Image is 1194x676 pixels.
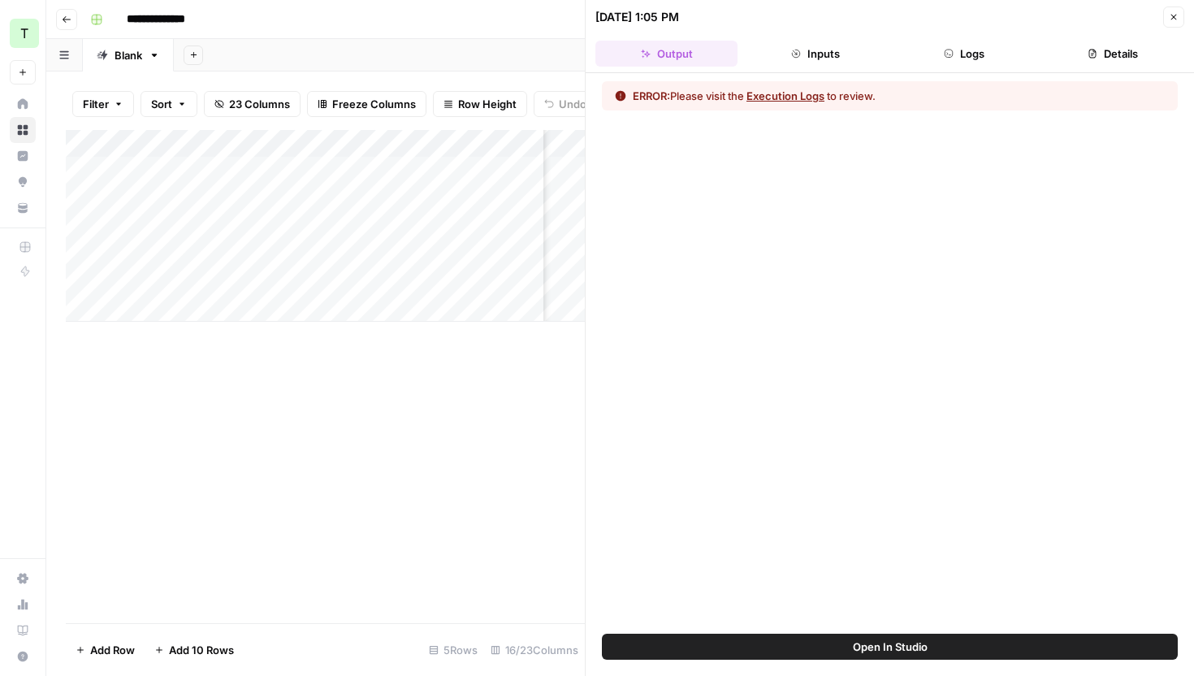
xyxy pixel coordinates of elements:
[332,96,416,112] span: Freeze Columns
[633,89,670,102] span: ERROR:
[10,117,36,143] a: Browse
[484,637,585,663] div: 16/23 Columns
[229,96,290,112] span: 23 Columns
[10,169,36,195] a: Opportunities
[633,88,876,104] div: Please visit the to review.
[10,617,36,643] a: Learning Hub
[307,91,426,117] button: Freeze Columns
[10,143,36,169] a: Insights
[141,91,197,117] button: Sort
[10,565,36,591] a: Settings
[10,91,36,117] a: Home
[746,88,824,104] button: Execution Logs
[90,642,135,658] span: Add Row
[10,591,36,617] a: Usage
[534,91,597,117] button: Undo
[115,47,142,63] div: Blank
[853,639,928,655] span: Open In Studio
[10,195,36,221] a: Your Data
[10,643,36,669] button: Help + Support
[559,96,586,112] span: Undo
[1042,41,1184,67] button: Details
[433,91,527,117] button: Row Height
[72,91,134,117] button: Filter
[83,96,109,112] span: Filter
[83,39,174,71] a: Blank
[151,96,172,112] span: Sort
[744,41,886,67] button: Inputs
[595,41,738,67] button: Output
[595,9,679,25] div: [DATE] 1:05 PM
[66,637,145,663] button: Add Row
[20,24,28,43] span: T
[893,41,1036,67] button: Logs
[10,13,36,54] button: Workspace: Teamed
[458,96,517,112] span: Row Height
[602,634,1178,660] button: Open In Studio
[145,637,244,663] button: Add 10 Rows
[169,642,234,658] span: Add 10 Rows
[204,91,301,117] button: 23 Columns
[422,637,484,663] div: 5 Rows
